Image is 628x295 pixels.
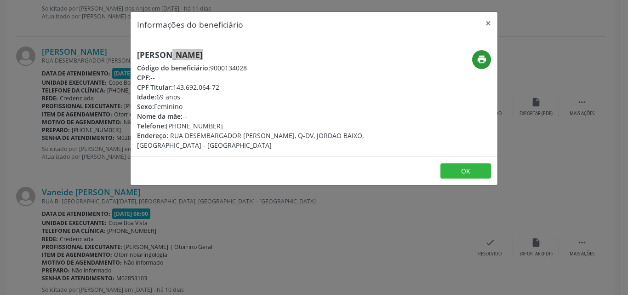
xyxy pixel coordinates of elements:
span: CPF Titular: [137,83,173,92]
button: Close [479,12,497,35]
div: -- [137,73,369,82]
i: print [477,54,487,64]
h5: [PERSON_NAME] [137,50,369,60]
div: Feminino [137,102,369,111]
button: print [472,50,491,69]
div: -- [137,111,369,121]
span: Nome da mãe: [137,112,183,121]
div: 143.692.064-72 [137,82,369,92]
div: [PHONE_NUMBER] [137,121,369,131]
span: Sexo: [137,102,154,111]
div: 69 anos [137,92,369,102]
button: OK [440,163,491,179]
span: Código do beneficiário: [137,64,210,72]
span: CPF: [137,73,150,82]
span: RUA DESEMBARGADOR [PERSON_NAME], Q-DV, JORDAO BAIXO, [GEOGRAPHIC_DATA] - [GEOGRAPHIC_DATA] [137,131,364,150]
div: 9000134028 [137,63,369,73]
h5: Informações do beneficiário [137,18,243,30]
span: Endereço: [137,131,168,140]
span: Telefone: [137,121,166,130]
span: Idade: [137,93,156,101]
